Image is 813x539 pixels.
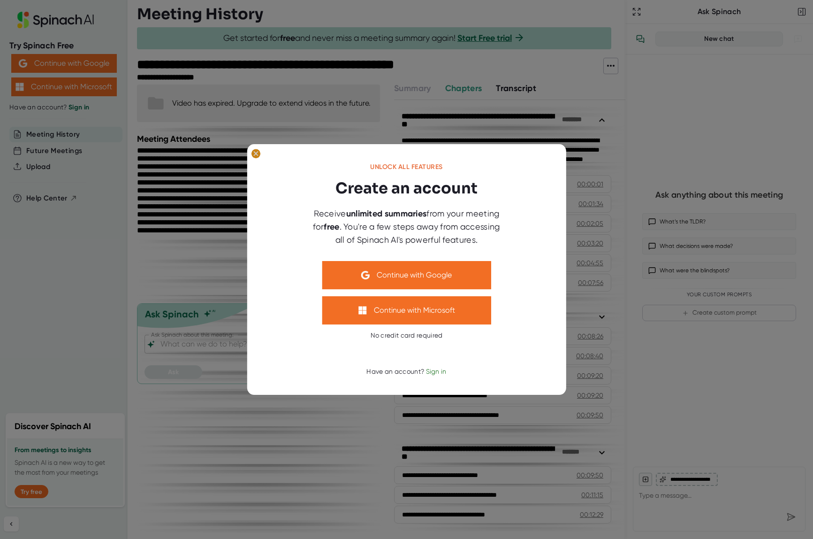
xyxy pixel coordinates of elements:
b: unlimited summaries [346,208,427,219]
div: Unlock all features [370,163,443,171]
button: Continue with Google [322,261,491,289]
img: Aehbyd4JwY73AAAAAElFTkSuQmCC [361,271,370,279]
div: Have an account? [366,368,446,376]
span: Sign in [426,368,447,375]
b: free [324,222,339,232]
button: Continue with Microsoft [322,296,491,324]
div: Receive from your meeting for . You're a few steps away from accessing all of Spinach AI's powerf... [308,207,505,246]
div: No credit card required [371,331,443,340]
h3: Create an account [335,177,478,200]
